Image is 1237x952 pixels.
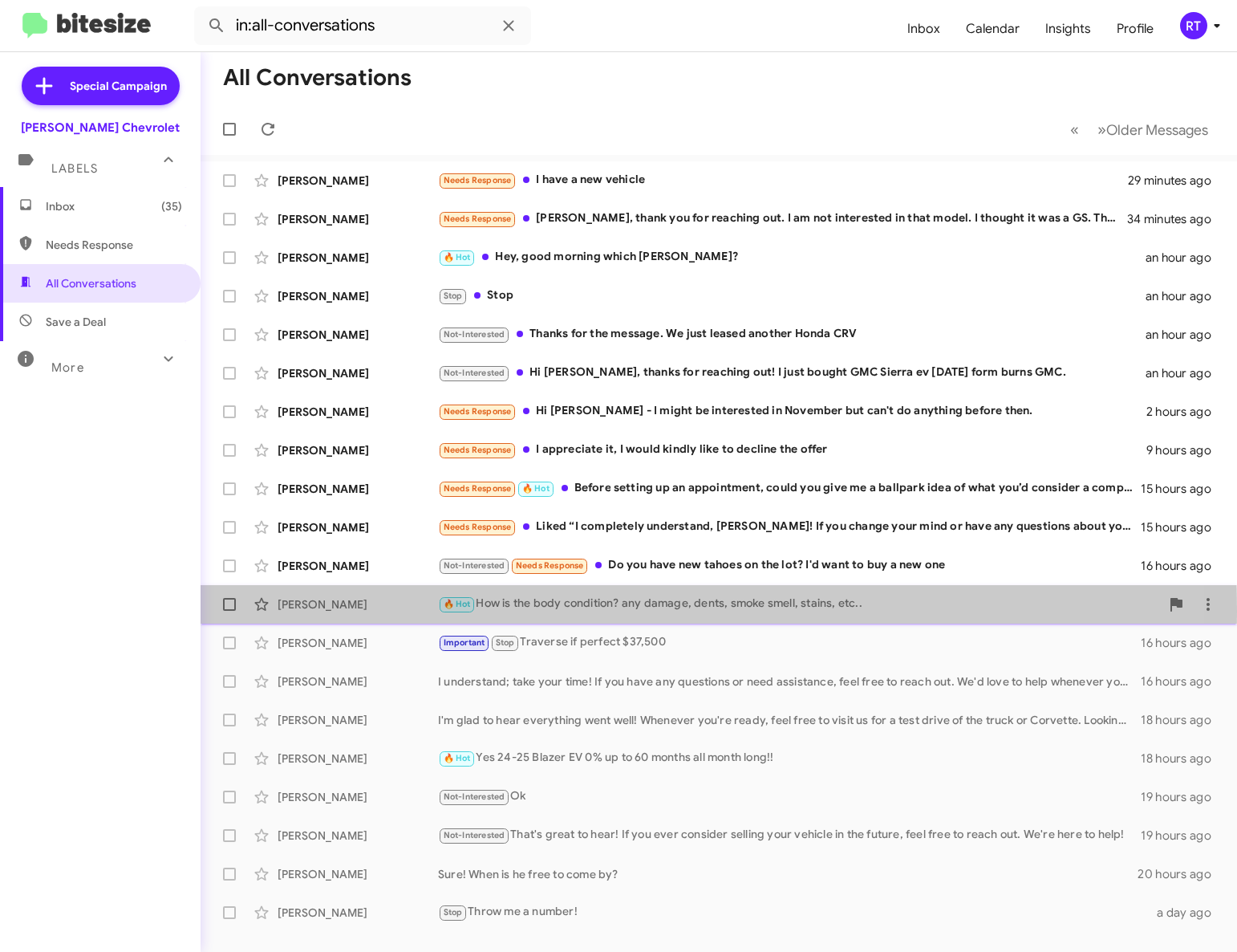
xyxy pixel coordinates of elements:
[223,65,412,91] h1: All Conversations
[1141,712,1224,728] div: 18 hours ago
[438,903,1153,921] div: Throw me a number!
[1104,6,1166,52] a: Profile
[438,712,1141,728] div: I'm glad to hear everything went well! Whenever you're ready, feel free to visit us for a test dr...
[1146,250,1224,266] div: an hour ago
[438,287,1146,305] div: Stop
[1070,120,1079,140] span: «
[1141,635,1224,651] div: 16 hours ago
[444,560,505,571] span: Not-Interested
[278,173,438,189] div: [PERSON_NAME]
[278,866,438,882] div: [PERSON_NAME]
[70,78,167,94] span: Special Campaign
[444,599,471,609] span: 🔥 Hot
[1180,12,1207,39] div: RT
[1141,558,1224,574] div: 16 hours ago
[1106,121,1208,139] span: Older Messages
[438,673,1141,690] div: I understand; take your time! If you have any questions or need assistance, feel free to reach ou...
[1146,442,1224,458] div: 9 hours ago
[278,365,438,381] div: [PERSON_NAME]
[278,211,438,227] div: [PERSON_NAME]
[46,314,106,330] span: Save a Deal
[1141,519,1224,535] div: 15 hours ago
[438,749,1141,767] div: Yes 24-25 Blazer EV 0% up to 60 months all month long!!
[444,483,512,494] span: Needs Response
[21,120,180,136] div: [PERSON_NAME] Chevrolet
[1128,211,1224,227] div: 34 minutes ago
[1166,12,1219,39] button: RT
[894,6,953,52] a: Inbox
[1146,365,1224,381] div: an hour ago
[161,198,182,214] span: (35)
[1061,113,1089,146] button: Previous
[444,637,485,648] span: Important
[51,360,84,375] span: More
[953,6,1032,52] a: Calendar
[278,596,438,612] div: [PERSON_NAME]
[444,291,463,301] span: Stop
[1141,481,1224,497] div: 15 hours ago
[51,161,98,176] span: Labels
[444,406,512,417] span: Needs Response
[438,325,1146,344] div: Thanks for the message. We just leased another Honda CRV
[278,635,438,651] div: [PERSON_NAME]
[438,441,1146,459] div: I appreciate it, I would kindly like to decline the offer
[444,368,505,378] span: Not-Interested
[278,712,438,728] div: [PERSON_NAME]
[438,518,1141,536] div: Liked “I completely understand, [PERSON_NAME]! If you change your mind or have any questions abou...
[438,171,1128,189] div: I have a new vehicle
[438,248,1146,266] div: Hey, good morning which [PERSON_NAME]?
[22,67,180,105] a: Special Campaign
[1032,6,1104,52] a: Insights
[444,522,512,532] span: Needs Response
[46,198,182,214] span: Inbox
[438,402,1146,421] div: Hi [PERSON_NAME] - I might be interested in November but can't do anything before then.
[438,210,1128,228] div: [PERSON_NAME], thank you for reaching out. I am not interested in that model. I thought it was a ...
[46,237,182,253] span: Needs Response
[444,214,512,224] span: Needs Response
[444,907,463,917] span: Stop
[278,288,438,304] div: [PERSON_NAME]
[278,327,438,343] div: [PERSON_NAME]
[1153,905,1224,921] div: a day ago
[1141,828,1224,844] div: 19 hours ago
[522,483,550,494] span: 🔥 Hot
[444,753,471,763] span: 🔥 Hot
[278,828,438,844] div: [PERSON_NAME]
[278,905,438,921] div: [PERSON_NAME]
[1141,673,1224,690] div: 16 hours ago
[438,595,1160,613] div: How is the body condition? any damage, dents, smoke smell, stains, etc..
[444,445,512,455] span: Needs Response
[438,787,1141,806] div: Ok
[278,558,438,574] div: [PERSON_NAME]
[444,252,471,262] span: 🔥 Hot
[1146,327,1224,343] div: an hour ago
[438,633,1141,652] div: Traverse if perfect $37,500
[278,481,438,497] div: [PERSON_NAME]
[444,830,505,840] span: Not-Interested
[496,637,515,648] span: Stop
[1128,173,1224,189] div: 29 minutes ago
[278,751,438,767] div: [PERSON_NAME]
[278,789,438,805] div: [PERSON_NAME]
[1141,789,1224,805] div: 19 hours ago
[1146,404,1224,420] div: 2 hours ago
[278,404,438,420] div: [PERSON_NAME]
[278,250,438,266] div: [PERSON_NAME]
[1061,113,1218,146] nav: Page navigation example
[438,479,1141,498] div: Before setting up an appointment, could you give me a ballpark idea of what you’d consider a comp...
[438,556,1141,575] div: Do you have new tahoes on the lot? I'd want to buy a new one
[444,175,512,185] span: Needs Response
[438,826,1141,844] div: That's great to hear! If you ever consider selling your vehicle in the future, feel free to reach...
[1097,120,1106,140] span: »
[444,329,505,340] span: Not-Interested
[1146,288,1224,304] div: an hour ago
[516,560,584,571] span: Needs Response
[46,275,136,291] span: All Conversations
[438,364,1146,382] div: Hi [PERSON_NAME], thanks for reaching out! I just bought GMC Sierra ev [DATE] form burns GMC.
[278,673,438,690] div: [PERSON_NAME]
[1088,113,1218,146] button: Next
